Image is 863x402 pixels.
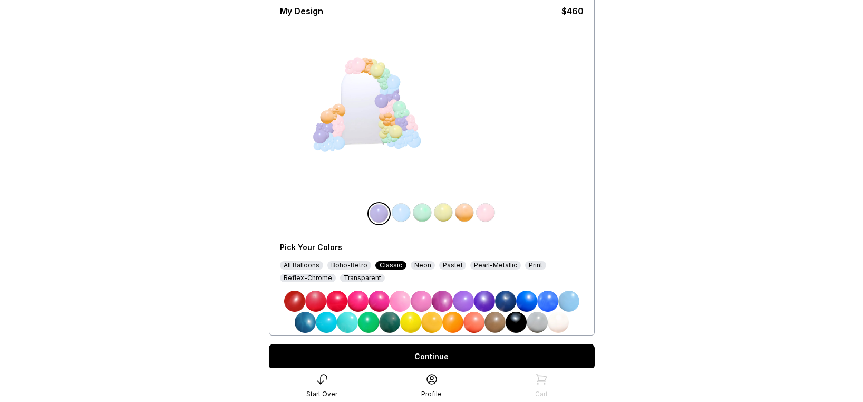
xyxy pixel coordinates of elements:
div: Neon [411,261,435,270]
div: All Balloons [280,261,323,270]
div: Profile [421,390,442,398]
div: My Design [280,5,323,17]
div: Transparent [340,274,385,282]
div: $460 [561,5,584,17]
div: Pearl-Metallic [470,261,521,270]
div: Pastel [439,261,466,270]
div: Pick Your Colors [280,242,462,253]
div: Reflex-Chrome [280,274,336,282]
a: Continue [269,344,595,369]
div: Classic [375,261,406,270]
div: Print [525,261,546,270]
div: Cart [535,390,548,398]
div: Start Over [306,390,337,398]
div: Boho-Retro [327,261,371,270]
